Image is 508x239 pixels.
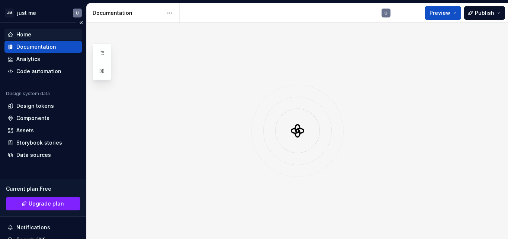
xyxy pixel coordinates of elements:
button: Preview [425,6,461,20]
div: U [76,10,79,16]
div: Current plan : Free [6,185,80,193]
button: JMjust meU [1,5,85,21]
div: U [385,10,388,16]
button: Collapse sidebar [76,17,86,28]
div: Components [16,114,49,122]
a: Code automation [4,65,82,77]
div: just me [17,9,36,17]
a: Storybook stories [4,137,82,149]
button: Notifications [4,222,82,233]
span: Publish [475,9,494,17]
a: Upgrade plan [6,197,80,210]
div: Notifications [16,224,50,231]
a: Documentation [4,41,82,53]
div: Design system data [6,91,50,97]
span: Upgrade plan [29,200,64,207]
button: Publish [464,6,505,20]
a: Design tokens [4,100,82,112]
div: Assets [16,127,34,134]
a: Home [4,29,82,41]
div: Documentation [93,9,163,17]
div: Documentation [16,43,56,51]
div: Analytics [16,55,40,63]
div: Data sources [16,151,51,159]
div: Storybook stories [16,139,62,146]
span: Preview [430,9,450,17]
a: Data sources [4,149,82,161]
div: Design tokens [16,102,54,110]
a: Assets [4,125,82,136]
div: JM [5,9,14,17]
a: Components [4,112,82,124]
div: Code automation [16,68,61,75]
div: Home [16,31,31,38]
a: Analytics [4,53,82,65]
